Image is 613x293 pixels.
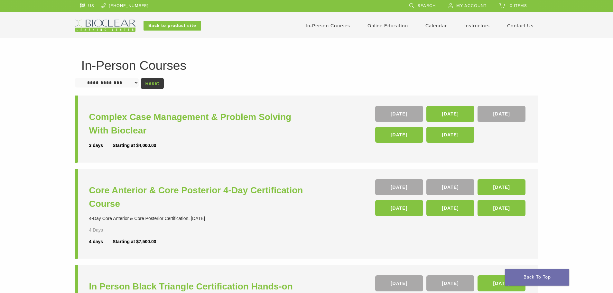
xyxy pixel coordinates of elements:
[478,200,525,216] a: [DATE]
[418,3,436,8] span: Search
[141,78,164,89] a: Reset
[113,238,156,245] div: Starting at $7,500.00
[478,106,525,122] a: [DATE]
[375,106,527,146] div: , , , ,
[375,179,423,195] a: [DATE]
[426,275,474,291] a: [DATE]
[510,3,527,8] span: 0 items
[367,23,408,29] a: Online Education
[306,23,350,29] a: In-Person Courses
[507,23,534,29] a: Contact Us
[426,200,474,216] a: [DATE]
[375,179,527,219] div: , , , , ,
[89,215,308,222] div: 4-Day Core Anterior & Core Posterior Certification. [DATE]
[89,227,122,233] div: 4 Days
[89,184,308,211] a: Core Anterior & Core Posterior 4-Day Certification Course
[75,20,135,32] img: Bioclear
[89,142,113,149] div: 3 days
[478,275,525,291] a: [DATE]
[89,110,308,137] a: Complex Case Management & Problem Solving With Bioclear
[144,21,201,31] a: Back to product site
[464,23,490,29] a: Instructors
[426,127,474,143] a: [DATE]
[505,269,569,286] a: Back To Top
[375,275,423,291] a: [DATE]
[81,59,532,72] h1: In-Person Courses
[375,106,423,122] a: [DATE]
[478,179,525,195] a: [DATE]
[89,238,113,245] div: 4 days
[375,127,423,143] a: [DATE]
[456,3,487,8] span: My Account
[375,200,423,216] a: [DATE]
[113,142,156,149] div: Starting at $4,000.00
[426,106,474,122] a: [DATE]
[425,23,447,29] a: Calendar
[426,179,474,195] a: [DATE]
